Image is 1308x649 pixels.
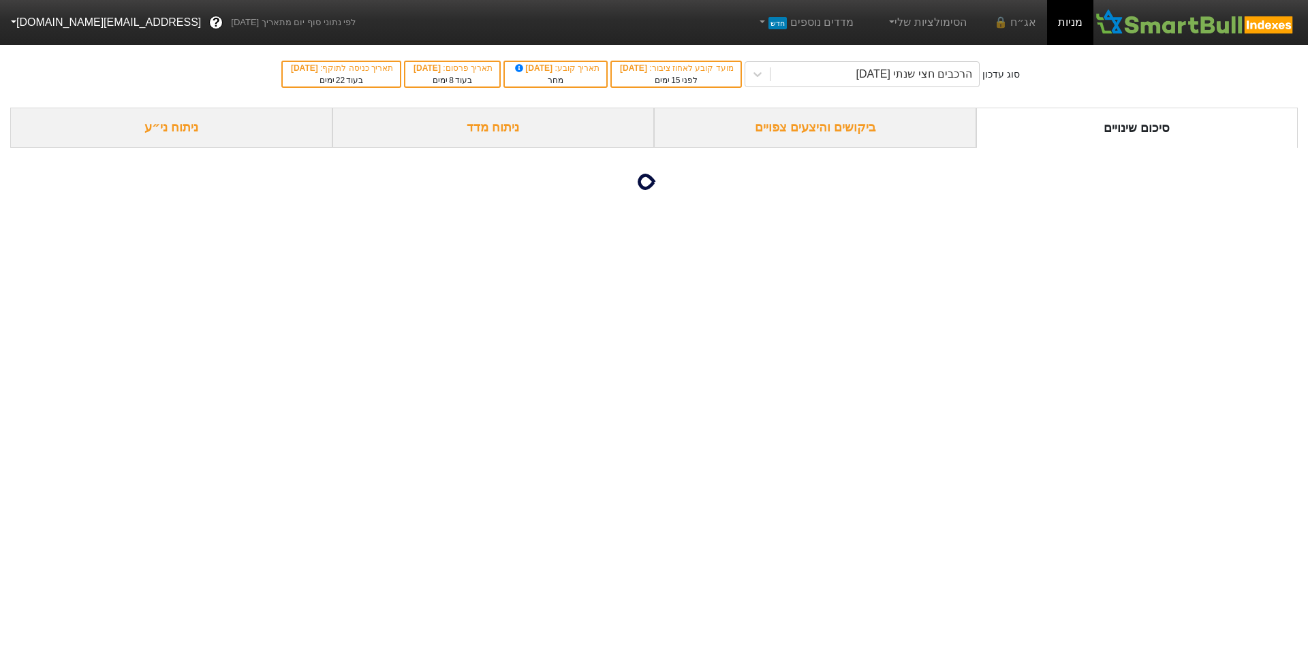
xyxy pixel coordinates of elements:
[548,76,563,85] span: מחר
[982,67,1020,82] div: סוג עדכון
[231,16,356,29] span: לפי נתוני סוף יום מתאריך [DATE]
[412,74,493,86] div: בעוד ימים
[290,74,393,86] div: בעוד ימים
[414,63,443,73] span: [DATE]
[10,108,332,148] div: ניתוח ני״ע
[412,62,493,74] div: תאריך פרסום :
[290,62,393,74] div: תאריך כניסה לתוקף :
[976,108,1298,148] div: סיכום שינויים
[291,63,320,73] span: [DATE]
[213,14,220,32] span: ?
[671,76,680,85] span: 15
[332,108,655,148] div: ניתוח מדד
[449,76,454,85] span: 8
[768,17,787,29] span: חדש
[638,165,670,198] img: loading...
[513,63,555,73] span: [DATE]
[620,63,649,73] span: [DATE]
[881,9,972,36] a: הסימולציות שלי
[856,66,972,82] div: הרכבים חצי שנתי [DATE]
[751,9,859,36] a: מדדים נוספיםחדש
[512,62,599,74] div: תאריך קובע :
[619,74,733,86] div: לפני ימים
[336,76,345,85] span: 22
[654,108,976,148] div: ביקושים והיצעים צפויים
[619,62,733,74] div: מועד קובע לאחוז ציבור :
